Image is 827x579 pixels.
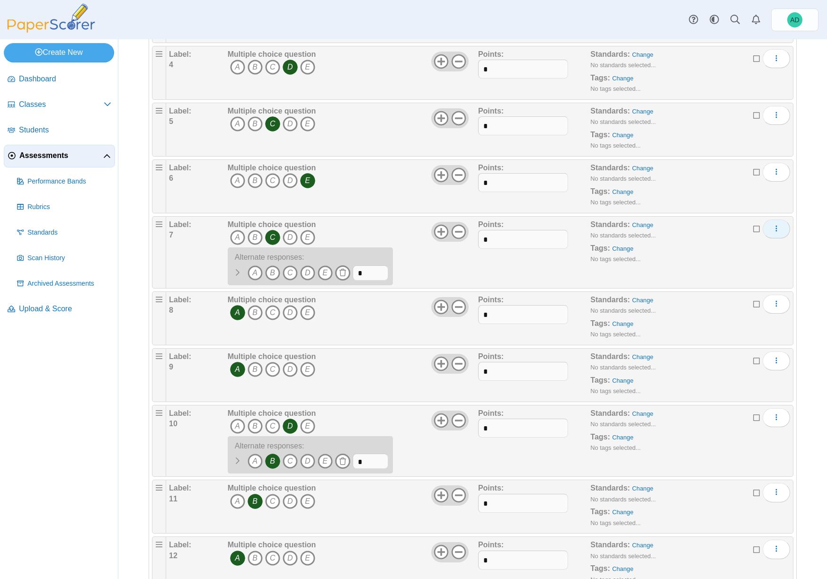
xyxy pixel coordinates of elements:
i: A [248,265,263,281]
b: 10 [169,420,178,428]
b: Multiple choice question [228,164,316,172]
i: A [230,551,245,566]
b: Standards: [590,107,630,115]
div: Drag handle [152,405,166,477]
i: B [265,265,280,281]
a: Change [612,434,633,441]
a: Change [632,410,653,417]
a: Scan History [13,247,115,270]
a: Create New [4,43,114,62]
i: A [230,230,245,245]
b: Label: [169,409,191,417]
a: Change [632,353,653,360]
i: C [265,419,280,434]
i: D [283,116,298,132]
b: Multiple choice question [228,352,316,360]
i: E [300,230,315,245]
i: C [265,551,280,566]
button: More options [763,295,790,314]
b: Tags: [590,319,610,327]
i: D [283,60,298,75]
i: D [300,265,315,281]
div: Alternate responses: [228,441,388,454]
b: Tags: [590,508,610,516]
i: C [265,362,280,377]
span: Dashboard [19,74,111,84]
b: Tags: [590,74,610,82]
b: 11 [169,495,178,503]
i: A [230,116,245,132]
span: Archived Assessments [27,279,111,289]
a: Alerts [746,9,766,30]
b: 9 [169,363,173,371]
i: D [300,454,315,469]
button: More options [763,408,790,427]
small: No standards selected... [590,61,656,69]
b: Standards: [590,541,630,549]
a: Change [632,51,653,58]
div: Drag handle [152,46,166,100]
b: Multiple choice question [228,409,316,417]
i: C [265,60,280,75]
b: Standards: [590,409,630,417]
small: No standards selected... [590,118,656,125]
small: No tags selected... [590,444,640,451]
b: Multiple choice question [228,220,316,228]
div: Drag handle [152,291,166,345]
b: Tags: [590,244,610,252]
div: Drag handle [152,159,166,213]
b: Multiple choice question [228,541,316,549]
small: No standards selected... [590,496,656,503]
b: Standards: [590,296,630,304]
i: C [265,230,280,245]
b: 5 [169,117,173,125]
i: E [318,265,333,281]
i: D [283,362,298,377]
a: Performance Bands [13,170,115,193]
button: More options [763,351,790,370]
small: No tags selected... [590,255,640,263]
a: Rubrics [13,196,115,219]
b: Tags: [590,187,610,195]
i: C [265,494,280,509]
b: Tags: [590,131,610,139]
div: Drag handle [152,216,166,289]
i: C [265,116,280,132]
b: Tags: [590,433,610,441]
i: B [248,362,263,377]
div: Drag handle [152,480,166,534]
img: PaperScorer [4,4,98,33]
i: E [300,116,315,132]
a: Change [632,108,653,115]
i: B [248,60,263,75]
b: 4 [169,61,173,69]
i: E [300,551,315,566]
small: No standards selected... [590,364,656,371]
small: No standards selected... [590,307,656,314]
b: Label: [169,484,191,492]
a: Archived Assessments [13,272,115,295]
div: Drag handle [152,348,166,402]
small: No standards selected... [590,175,656,182]
b: Points: [478,296,504,304]
small: No standards selected... [590,553,656,560]
i: B [248,305,263,320]
a: Change [612,509,633,516]
button: More options [763,219,790,238]
b: Points: [478,220,504,228]
span: Scan History [27,254,111,263]
i: D [283,494,298,509]
span: Standards [27,228,111,237]
a: Change [632,485,653,492]
span: Students [19,125,111,135]
b: Label: [169,296,191,304]
small: No tags selected... [590,519,640,526]
button: More options [763,483,790,502]
b: Label: [169,352,191,360]
b: Points: [478,484,504,492]
button: More options [763,49,790,68]
a: Change [612,320,633,327]
i: B [248,494,263,509]
b: Label: [169,107,191,115]
b: Standards: [590,220,630,228]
